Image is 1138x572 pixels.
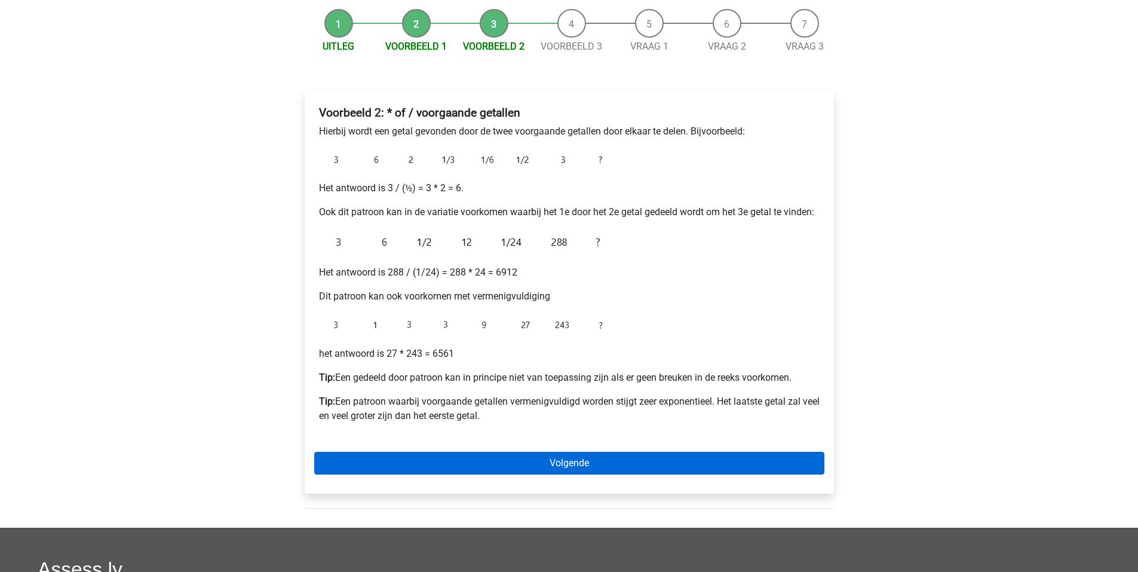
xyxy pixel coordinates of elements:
[319,289,820,304] p: Dit patroon kan ook voorkomen met vermenigvuldiging
[319,229,618,256] img: Exceptions_example_2_2.png
[786,41,824,52] a: Vraag 3
[319,371,820,385] p: Een gedeeld door patroon kan in principe niet van toepassing zijn als er geen breuken in de reeks...
[314,452,824,475] a: Volgende
[708,41,746,52] a: Vraag 2
[319,124,820,139] p: Hierbij wordt een getal gevonden door de twee voorgaande getallen door elkaar te delen. Bijvoorbe...
[323,41,354,52] a: Uitleg
[319,265,820,280] p: Het antwoord is 288 / (1/24) = 288 * 24 = 6912
[319,396,335,407] b: Tip:
[463,41,524,52] a: Voorbeeld 2
[541,41,602,52] a: Voorbeeld 3
[385,41,447,52] a: Voorbeeld 1
[319,394,820,423] p: Een patroon waarbij voorgaande getallen vermenigvuldigd worden stijgt zeer exponentieel. Het laat...
[319,347,820,361] p: het antwoord is 27 * 243 = 6561
[630,41,668,52] a: Vraag 1
[319,148,618,172] img: Exceptions_example_2_1.png
[319,313,618,337] img: Exceptions_example_2_3.png
[319,205,820,219] p: Ook dit patroon kan in de variatie voorkomen waarbij het 1e door het 2e getal gedeeld wordt om he...
[319,372,335,383] b: Tip:
[319,181,820,195] p: Het antwoord is 3 / (½) = 3 * 2 = 6.
[319,106,520,120] b: Voorbeeld 2: * of / voorgaande getallen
